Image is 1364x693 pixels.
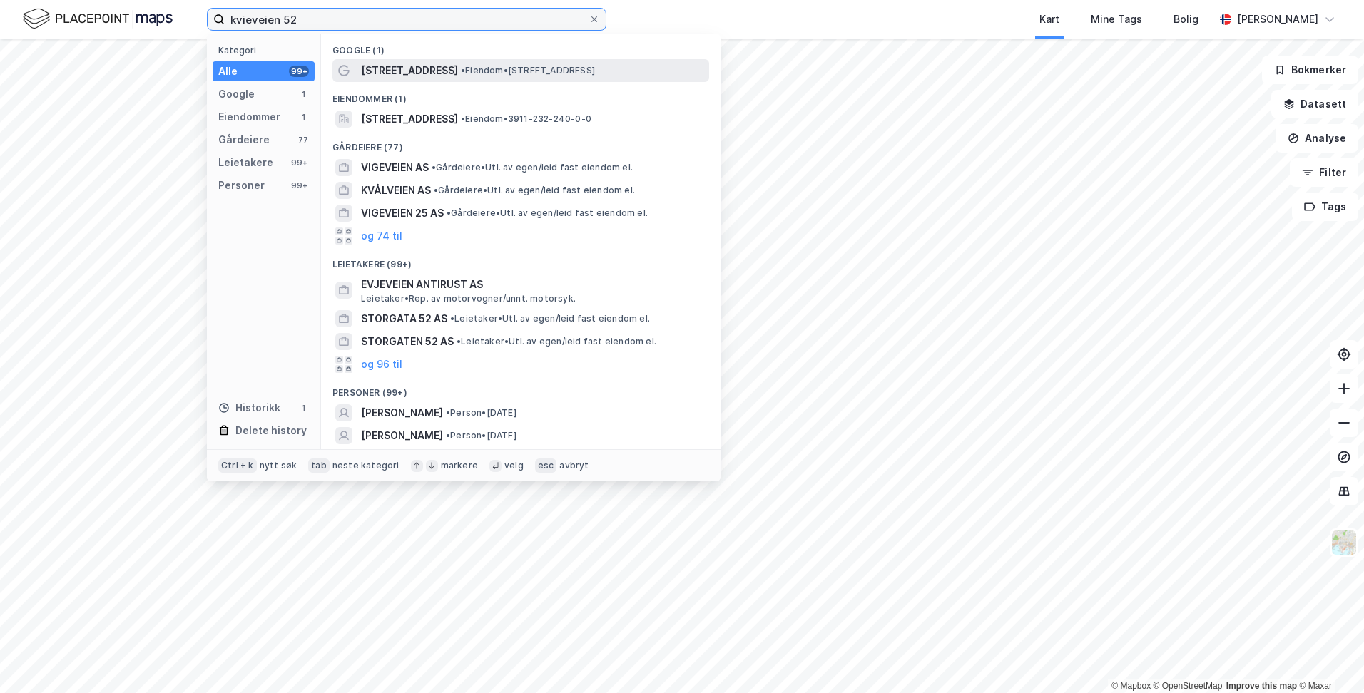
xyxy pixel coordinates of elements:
[457,336,461,346] span: •
[321,82,721,108] div: Eiendommer (1)
[457,336,656,347] span: Leietaker • Utl. av egen/leid fast eiendom el.
[361,333,454,350] span: STORGATEN 52 AS
[1276,124,1358,153] button: Analyse
[441,460,478,471] div: markere
[447,207,648,219] span: Gårdeiere • Utl. av egen/leid fast eiendom el.
[1039,11,1059,28] div: Kart
[321,376,721,401] div: Personer (99+)
[535,458,557,473] div: esc
[450,313,454,324] span: •
[225,9,589,30] input: Søk på adresse, matrikkel, gårdeiere, leietakere eller personer
[1111,681,1151,691] a: Mapbox
[1271,90,1358,118] button: Datasett
[447,207,451,218] span: •
[361,62,458,79] span: [STREET_ADDRESS]
[321,130,721,156] div: Gårdeiere (77)
[361,427,443,444] span: [PERSON_NAME]
[361,310,447,327] span: STORGATA 52 AS
[289,180,309,191] div: 99+
[297,88,309,100] div: 1
[260,460,297,471] div: nytt søk
[23,6,173,31] img: logo.f888ab2527a4732fd821a326f86c7f29.svg
[1292,192,1358,221] button: Tags
[297,402,309,414] div: 1
[1174,11,1198,28] div: Bolig
[218,108,280,125] div: Eiendommer
[446,430,450,441] span: •
[1330,529,1358,556] img: Z
[218,131,270,148] div: Gårdeiere
[289,157,309,168] div: 99+
[218,399,280,416] div: Historikk
[361,227,402,245] button: og 74 til
[361,356,402,373] button: og 96 til
[450,313,650,324] span: Leietaker • Utl. av egen/leid fast eiendom el.
[461,65,595,76] span: Eiendom • [STREET_ADDRESS]
[235,422,307,439] div: Delete history
[218,154,273,171] div: Leietakere
[218,45,315,56] div: Kategori
[218,458,257,473] div: Ctrl + k
[446,430,516,441] span: Person • [DATE]
[297,134,309,145] div: 77
[289,66,309,77] div: 99+
[434,185,635,196] span: Gårdeiere • Utl. av egen/leid fast eiendom el.
[332,460,399,471] div: neste kategori
[1226,681,1297,691] a: Improve this map
[461,113,591,125] span: Eiendom • 3911-232-240-0-0
[361,111,458,128] span: [STREET_ADDRESS]
[218,177,265,194] div: Personer
[218,86,255,103] div: Google
[559,460,589,471] div: avbryt
[504,460,524,471] div: velg
[361,404,443,421] span: [PERSON_NAME]
[432,162,633,173] span: Gårdeiere • Utl. av egen/leid fast eiendom el.
[1293,625,1364,693] div: Kontrollprogram for chat
[361,182,431,199] span: KVÅLVEIEN AS
[432,162,436,173] span: •
[434,185,438,195] span: •
[218,63,238,80] div: Alle
[361,276,703,293] span: EVJEVEIEN ANTIRUST AS
[361,205,444,222] span: VIGEVEIEN 25 AS
[1293,625,1364,693] iframe: Chat Widget
[361,293,576,304] span: Leietaker • Rep. av motorvogner/unnt. motorsyk.
[1262,56,1358,84] button: Bokmerker
[1154,681,1223,691] a: OpenStreetMap
[461,113,465,124] span: •
[1237,11,1318,28] div: [PERSON_NAME]
[321,34,721,59] div: Google (1)
[446,407,450,418] span: •
[361,159,429,176] span: VIGEVEIEN AS
[321,247,721,273] div: Leietakere (99+)
[461,65,465,76] span: •
[1290,158,1358,187] button: Filter
[1091,11,1142,28] div: Mine Tags
[446,407,516,419] span: Person • [DATE]
[308,458,330,473] div: tab
[297,111,309,123] div: 1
